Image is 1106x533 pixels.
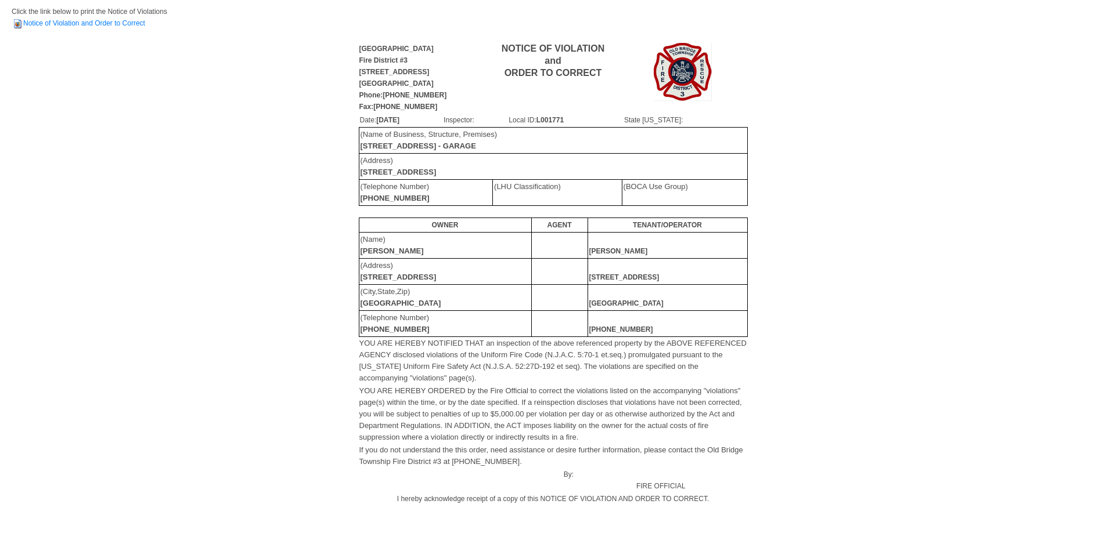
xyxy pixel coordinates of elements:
[361,325,430,333] b: [PHONE_NUMBER]
[361,182,430,202] font: (Telephone Number)
[12,19,145,27] a: Notice of Violation and Order to Correct
[359,114,444,126] td: Date:
[443,114,508,126] td: Inspector:
[494,182,561,191] font: (LHU Classification)
[589,247,648,255] b: [PERSON_NAME]
[574,468,747,492] td: FIRE OFFICIAL
[359,492,748,505] td: I hereby acknowledge receipt of a copy of this NOTICE OF VIOLATION AND ORDER TO CORRECT.
[359,386,742,441] font: YOU ARE HEREBY ORDERED by the Fire Official to correct the violations listed on the accompanying ...
[432,221,459,229] b: OWNER
[589,299,664,307] b: [GEOGRAPHIC_DATA]
[361,235,424,255] font: (Name)
[361,168,437,176] b: [STREET_ADDRESS]
[359,339,747,382] font: YOU ARE HEREBY NOTIFIED THAT an inspection of the above referenced property by the ABOVE REFERENC...
[359,468,575,492] td: By:
[12,18,23,30] img: HTML Document
[654,43,712,101] img: Image
[361,313,430,333] font: (Telephone Number)
[589,325,653,333] b: [PHONE_NUMBER]
[589,273,660,281] b: [STREET_ADDRESS]
[508,114,624,126] td: Local ID:
[361,194,430,202] b: [PHONE_NUMBER]
[624,182,688,191] font: (BOCA Use Group)
[547,221,572,229] b: AGENT
[376,116,399,124] b: [DATE]
[361,156,437,176] font: (Address)
[361,142,476,150] b: [STREET_ADDRESS] - GARAGE
[361,130,498,150] font: (Name of Business, Structure, Premises)
[633,221,702,229] b: TENANT/OPERATOR
[502,43,604,78] b: NOTICE OF VIOLATION and ORDER TO CORRECT
[624,114,747,126] td: State [US_STATE]:
[12,8,167,27] span: Click the link below to print the Notice of Violations
[359,445,743,466] font: If you do not understand the this order, need assistance or desire further information, please co...
[361,287,441,307] font: (City,State,Zip)
[361,246,424,255] b: [PERSON_NAME]
[536,116,564,124] b: L001771
[361,261,437,281] font: (Address)
[359,45,447,111] b: [GEOGRAPHIC_DATA] Fire District #3 [STREET_ADDRESS] [GEOGRAPHIC_DATA] Phone:[PHONE_NUMBER] Fax:[P...
[361,273,437,281] b: [STREET_ADDRESS]
[361,299,441,307] b: [GEOGRAPHIC_DATA]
